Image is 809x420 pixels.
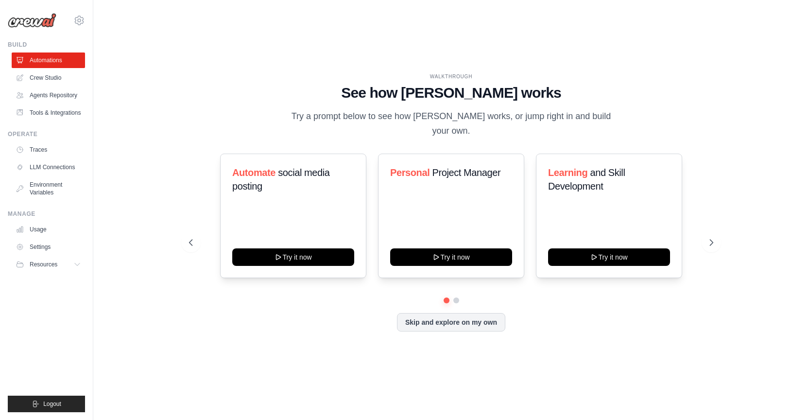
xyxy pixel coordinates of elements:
a: LLM Connections [12,159,85,175]
span: Resources [30,261,57,268]
button: Try it now [548,248,670,266]
button: Try it now [390,248,512,266]
a: Settings [12,239,85,255]
span: Automate [232,167,275,178]
div: Operate [8,130,85,138]
div: Build [8,41,85,49]
span: Project Manager [432,167,500,178]
h1: See how [PERSON_NAME] works [189,84,713,102]
a: Crew Studio [12,70,85,86]
a: Agents Repository [12,87,85,103]
a: Tools & Integrations [12,105,85,121]
a: Environment Variables [12,177,85,200]
div: Manage [8,210,85,218]
button: Try it now [232,248,354,266]
img: Logo [8,13,56,28]
button: Skip and explore on my own [397,313,505,332]
span: and Skill Development [548,167,625,192]
p: Try a prompt below to see how [PERSON_NAME] works, or jump right in and build your own. [288,109,615,138]
button: Resources [12,257,85,272]
a: Automations [12,52,85,68]
span: Personal [390,167,430,178]
button: Logout [8,396,85,412]
div: WALKTHROUGH [189,73,713,80]
a: Traces [12,142,85,157]
span: Learning [548,167,587,178]
a: Usage [12,222,85,237]
span: Logout [43,400,61,408]
span: social media posting [232,167,330,192]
